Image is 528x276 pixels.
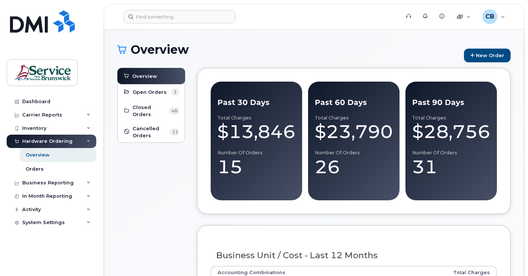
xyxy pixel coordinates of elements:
[133,125,167,139] span: Cancelled Orders
[123,88,179,96] a: Open Orders 1
[170,128,179,136] span: 11
[217,156,295,178] div: 15
[133,89,167,96] span: Open Orders
[132,73,157,80] span: Overview
[315,156,393,178] div: 26
[171,88,179,96] span: 1
[412,115,490,121] div: Total Charges
[315,97,393,108] div: Past 60 Days
[412,150,490,156] div: Number of Orders
[464,49,511,62] a: New Order
[123,104,179,118] a: Closed Orders 48
[117,43,460,56] h1: Overview
[123,72,180,80] a: Overview
[217,115,295,121] div: Total Charges
[217,150,295,156] div: Number of Orders
[123,125,179,139] a: Cancelled Orders 11
[315,150,393,156] div: Number of Orders
[133,104,167,118] span: Closed Orders
[412,156,490,178] div: 31
[315,121,393,143] div: $23,790
[217,121,295,143] div: $13,846
[169,107,179,115] span: 48
[217,97,295,108] div: Past 30 Days
[412,121,490,143] div: $28,756
[315,115,393,121] div: Total Charges
[412,97,490,108] div: Past 90 Days
[216,251,491,260] h3: Business Unit / Cost - Last 12 Months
